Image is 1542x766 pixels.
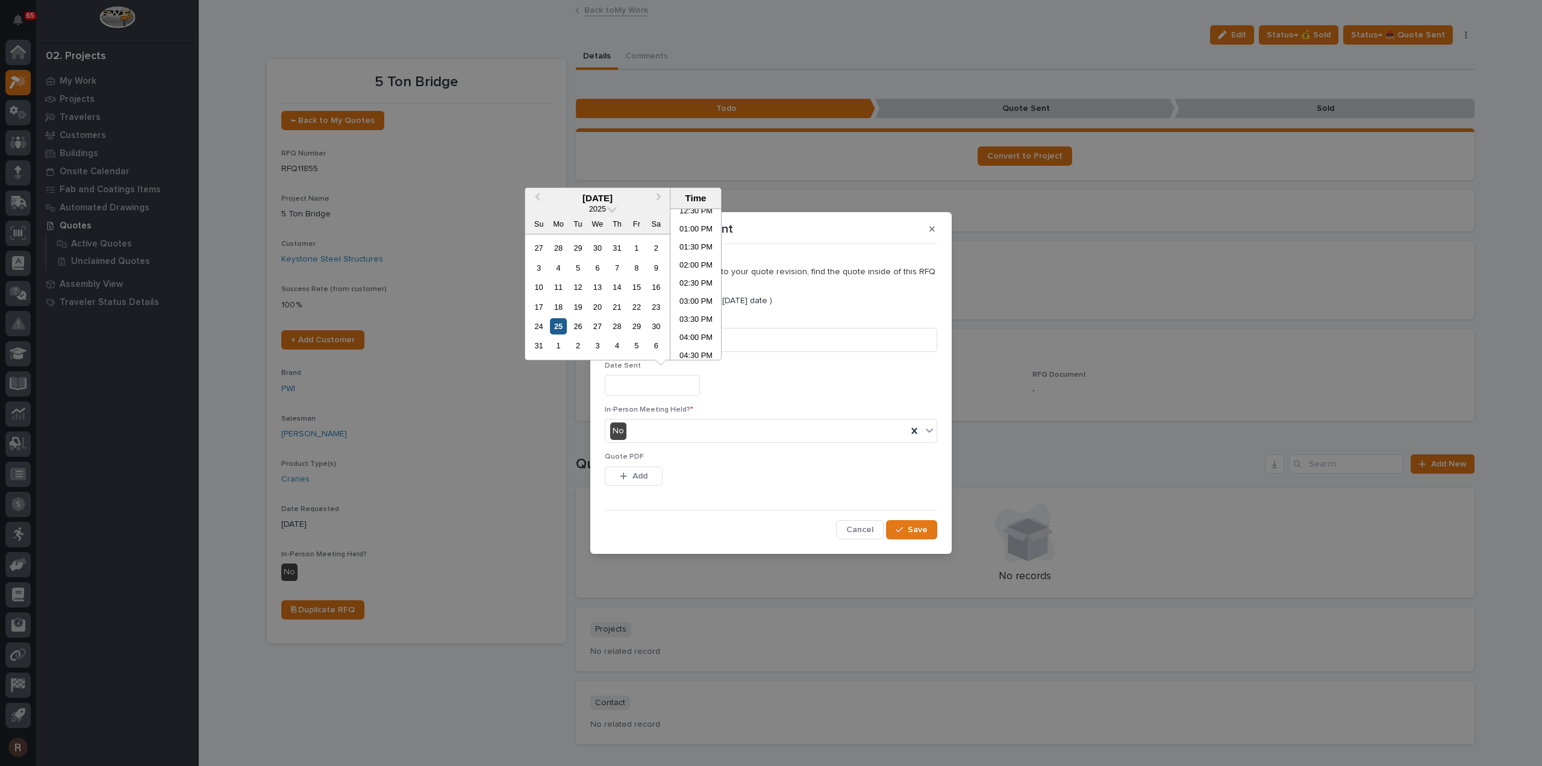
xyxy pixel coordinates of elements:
div: Choose Wednesday, August 27th, 2025 [589,318,605,334]
button: Save [886,520,937,539]
div: Mo [550,216,566,232]
span: Quote PDF [605,453,644,460]
div: Choose Thursday, September 4th, 2025 [609,337,625,354]
div: Choose Friday, August 22nd, 2025 [628,299,645,315]
div: Choose Monday, August 11th, 2025 [550,279,566,295]
div: Choose Tuesday, August 26th, 2025 [570,318,586,334]
div: Choose Saturday, September 6th, 2025 [648,337,664,354]
div: Choose Thursday, July 31st, 2025 [609,240,625,256]
div: Choose Tuesday, September 2nd, 2025 [570,337,586,354]
button: Previous Month [526,189,546,209]
div: month 2025-08 [529,238,666,356]
div: Choose Thursday, August 21st, 2025 [609,299,625,315]
div: Choose Wednesday, July 30th, 2025 [589,240,605,256]
div: Choose Monday, August 25th, 2025 [550,318,566,334]
div: Choose Wednesday, September 3rd, 2025 [589,337,605,354]
div: Choose Monday, September 1st, 2025 [550,337,566,354]
li: 01:00 PM [670,221,722,239]
div: Choose Thursday, August 7th, 2025 [609,260,625,276]
div: We [589,216,605,232]
li: 03:00 PM [670,294,722,312]
div: Choose Sunday, August 31st, 2025 [531,337,547,354]
span: In-Person Meeting Held? [605,406,693,413]
div: Sa [648,216,664,232]
div: Choose Friday, August 15th, 2025 [628,279,645,295]
div: No [610,422,626,440]
div: Choose Saturday, August 30th, 2025 [648,318,664,334]
li: 04:30 PM [670,348,722,366]
span: Save [908,524,928,535]
li: 12:30 PM [670,203,722,221]
div: Choose Sunday, August 24th, 2025 [531,318,547,334]
li: 02:00 PM [670,257,722,275]
div: Choose Friday, August 1st, 2025 [628,240,645,256]
div: Choose Thursday, August 14th, 2025 [609,279,625,295]
button: Add [605,466,663,486]
div: Choose Tuesday, August 5th, 2025 [570,260,586,276]
div: Choose Saturday, August 9th, 2025 [648,260,664,276]
div: Choose Tuesday, August 12th, 2025 [570,279,586,295]
div: Choose Monday, July 28th, 2025 [550,240,566,256]
div: Choose Sunday, July 27th, 2025 [531,240,547,256]
div: Tu [570,216,586,232]
div: Su [531,216,547,232]
div: Choose Sunday, August 10th, 2025 [531,279,547,295]
div: Choose Saturday, August 2nd, 2025 [648,240,664,256]
div: Choose Wednesday, August 13th, 2025 [589,279,605,295]
div: Choose Friday, August 8th, 2025 [628,260,645,276]
div: Choose Wednesday, August 20th, 2025 [589,299,605,315]
li: 03:30 PM [670,312,722,330]
p: ( Tip: Leave date blank to use [DATE] date ) [605,296,937,306]
div: Choose Sunday, August 3rd, 2025 [531,260,547,276]
div: Choose Saturday, August 23rd, 2025 [648,299,664,315]
div: Time [673,193,718,204]
button: Next Month [651,189,670,209]
div: Choose Wednesday, August 6th, 2025 [589,260,605,276]
li: 02:30 PM [670,275,722,294]
div: Choose Sunday, August 17th, 2025 [531,299,547,315]
div: Th [609,216,625,232]
div: Choose Tuesday, August 19th, 2025 [570,299,586,315]
div: Choose Friday, September 5th, 2025 [628,337,645,354]
div: Choose Thursday, August 28th, 2025 [609,318,625,334]
div: Choose Saturday, August 16th, 2025 [648,279,664,295]
p: If you wish to add more detail to your quote revision, find the quote inside of this RFQ record. [605,267,937,287]
li: 01:30 PM [670,239,722,257]
div: Choose Monday, August 18th, 2025 [550,299,566,315]
div: Fr [628,216,645,232]
div: Choose Friday, August 29th, 2025 [628,318,645,334]
div: Choose Monday, August 4th, 2025 [550,260,566,276]
span: Add [632,471,648,482]
li: 04:00 PM [670,330,722,348]
div: Choose Tuesday, July 29th, 2025 [570,240,586,256]
div: [DATE] [525,193,670,204]
button: Cancel [836,520,884,539]
span: Cancel [846,524,873,535]
span: 2025 [589,204,606,213]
